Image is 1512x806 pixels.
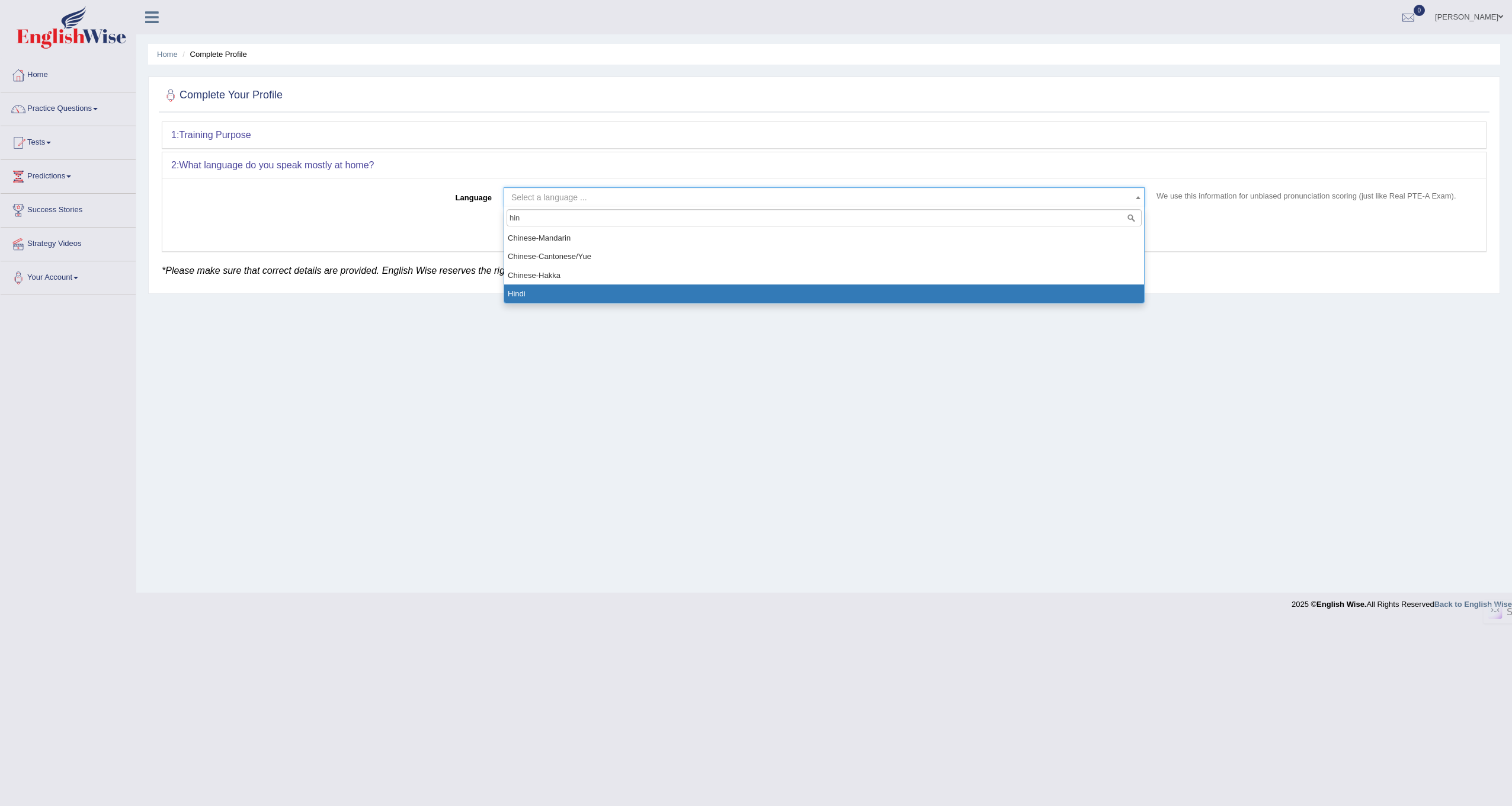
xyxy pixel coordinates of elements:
[1,160,136,190] a: Predictions
[1,59,136,88] a: Home
[179,130,251,140] b: Training Purpose
[162,152,1486,178] div: 2:
[1,126,136,156] a: Tests
[1,194,136,223] a: Success Stories
[171,187,498,203] label: Language
[1434,600,1512,609] a: Back to English Wise
[180,49,246,60] li: Complete Profile
[162,266,767,276] em: *Please make sure that correct details are provided. English Wise reserves the rights to block th...
[1,228,136,257] a: Strategy Videos
[1151,190,1477,201] p: We use this information for unbiased pronunciation scoring (just like Real PTE-A Exam).
[511,193,587,202] span: Select a language ...
[1414,5,1425,16] span: 0
[1292,593,1512,610] div: 2025 © All Rights Reserved
[504,247,1144,266] li: Chinese-Cantonese/Yue
[504,229,1144,247] li: Chinese-Mandarin
[162,122,1486,148] div: 1:
[504,266,1144,284] li: Chinese-Hakka
[179,160,374,170] b: What language do you speak mostly at home?
[162,87,283,104] h2: Complete Your Profile
[1,261,136,291] a: Your Account
[157,50,178,59] a: Home
[1316,600,1366,609] strong: English Wise.
[1,92,136,122] a: Practice Questions
[504,284,1144,303] li: Hindi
